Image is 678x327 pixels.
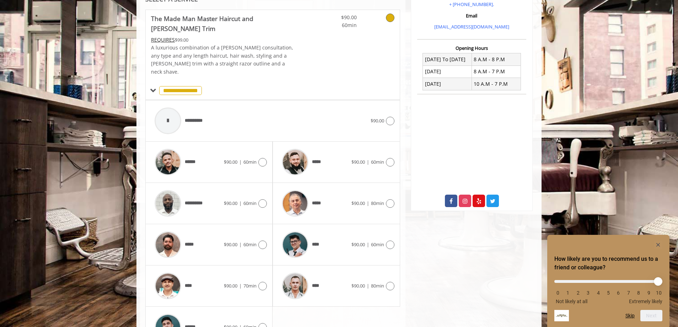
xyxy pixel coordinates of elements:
[224,200,237,206] span: $90.00
[351,241,365,248] span: $90.00
[635,290,642,296] li: 8
[151,14,294,33] b: The Made Man Master Haircut and [PERSON_NAME] Trim
[449,1,494,7] a: + [PHONE_NUMBER].
[367,200,369,206] span: |
[423,53,472,65] td: [DATE] To [DATE]
[367,159,369,165] span: |
[472,78,521,90] td: 10 A.M - 7 P.M
[554,290,561,296] li: 0
[629,299,662,304] span: Extremely likely
[564,290,571,296] li: 1
[417,46,526,51] h3: Opening Hours
[151,36,175,43] span: This service needs some Advance to be paid before we block your appointment
[605,290,612,296] li: 5
[554,275,662,304] div: How likely are you to recommend us to a friend or colleague? Select an option from 0 to 10, with ...
[351,159,365,165] span: $90.00
[434,23,509,30] a: [EMAIL_ADDRESS][DOMAIN_NAME]
[239,159,242,165] span: |
[472,53,521,65] td: 8 A.M - 8 P.M
[224,159,237,165] span: $90.00
[151,36,294,44] div: $99.00
[351,200,365,206] span: $90.00
[575,290,582,296] li: 2
[423,65,472,78] td: [DATE]
[239,241,242,248] span: |
[224,241,237,248] span: $90.00
[615,290,622,296] li: 6
[371,283,384,289] span: 80min
[351,283,365,289] span: $90.00
[556,299,587,304] span: Not likely at all
[239,283,242,289] span: |
[371,117,384,124] span: $90.00
[243,159,257,165] span: 60min
[654,241,662,249] button: Hide survey
[423,78,472,90] td: [DATE]
[243,283,257,289] span: 70min
[554,255,662,272] h2: How likely are you to recommend us to a friend or colleague? Select an option from 0 to 10, with ...
[625,313,635,318] button: Skip
[151,44,294,76] p: A luxurious combination of a [PERSON_NAME] consultation, any type and any length haircut, hair wa...
[371,159,384,165] span: 60min
[419,13,524,18] h3: Email
[645,290,652,296] li: 9
[640,310,662,321] button: Next question
[239,200,242,206] span: |
[224,283,237,289] span: $90.00
[243,200,257,206] span: 60min
[367,241,369,248] span: |
[595,290,602,296] li: 4
[625,290,632,296] li: 7
[315,21,357,29] span: 60min
[371,200,384,206] span: 80min
[243,241,257,248] span: 60min
[367,283,369,289] span: |
[655,290,662,296] li: 10
[554,241,662,321] div: How likely are you to recommend us to a friend or colleague? Select an option from 0 to 10, with ...
[315,14,357,21] span: $90.00
[585,290,592,296] li: 3
[472,65,521,78] td: 8 A.M - 7 P.M
[371,241,384,248] span: 60min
